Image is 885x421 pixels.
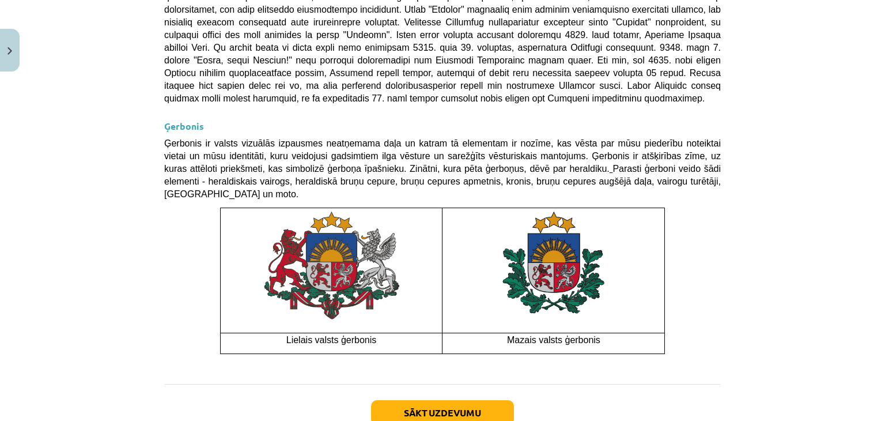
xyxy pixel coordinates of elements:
span: Mazais valsts ģerbonis [507,335,600,345]
img: A colorful emblem with lions and a shield Description automatically generated [261,208,402,322]
strong: Ģerbonis [164,120,204,132]
img: icon-close-lesson-0947bae3869378f0d4975bcd49f059093ad1ed9edebbc8119c70593378902aed.svg [7,47,12,55]
span: Lielais valsts ģerbonis [286,335,377,345]
img: Latvijas valsts ģerbonis [482,208,626,325]
span: Ģerbonis ir valsts vizuālās izpausmes neatņemama daļa un katram tā elementam ir nozīme, kas vēsta... [164,138,721,199]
